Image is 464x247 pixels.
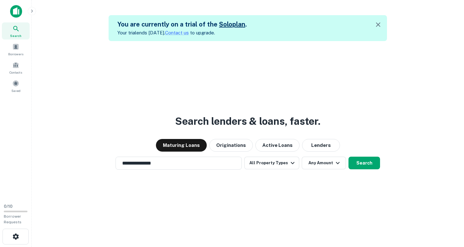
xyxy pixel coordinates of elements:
a: Borrowers [2,41,30,58]
button: Active Loans [255,139,300,152]
span: Contacts [9,70,22,75]
span: Borrowers [8,51,23,57]
span: Borrower Requests [4,214,21,224]
span: Search [10,33,21,38]
p: Your trial ends [DATE]. to upgrade. [117,29,247,37]
span: 0 / 10 [4,204,13,209]
a: Soloplan [219,21,245,28]
button: Lenders [302,139,340,152]
h5: You are currently on a trial of the . [117,20,247,29]
button: All Property Types [244,157,299,169]
a: Contacts [2,59,30,76]
img: capitalize-icon.png [10,5,22,18]
a: Contact us [165,30,189,35]
button: Originations [209,139,253,152]
button: Any Amount [302,157,346,169]
iframe: Chat Widget [432,196,464,227]
span: Saved [11,88,21,93]
a: Search [2,22,30,39]
a: Saved [2,77,30,94]
button: Search [348,157,380,169]
h3: Search lenders & loans, faster. [175,114,320,129]
button: Maturing Loans [156,139,207,152]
